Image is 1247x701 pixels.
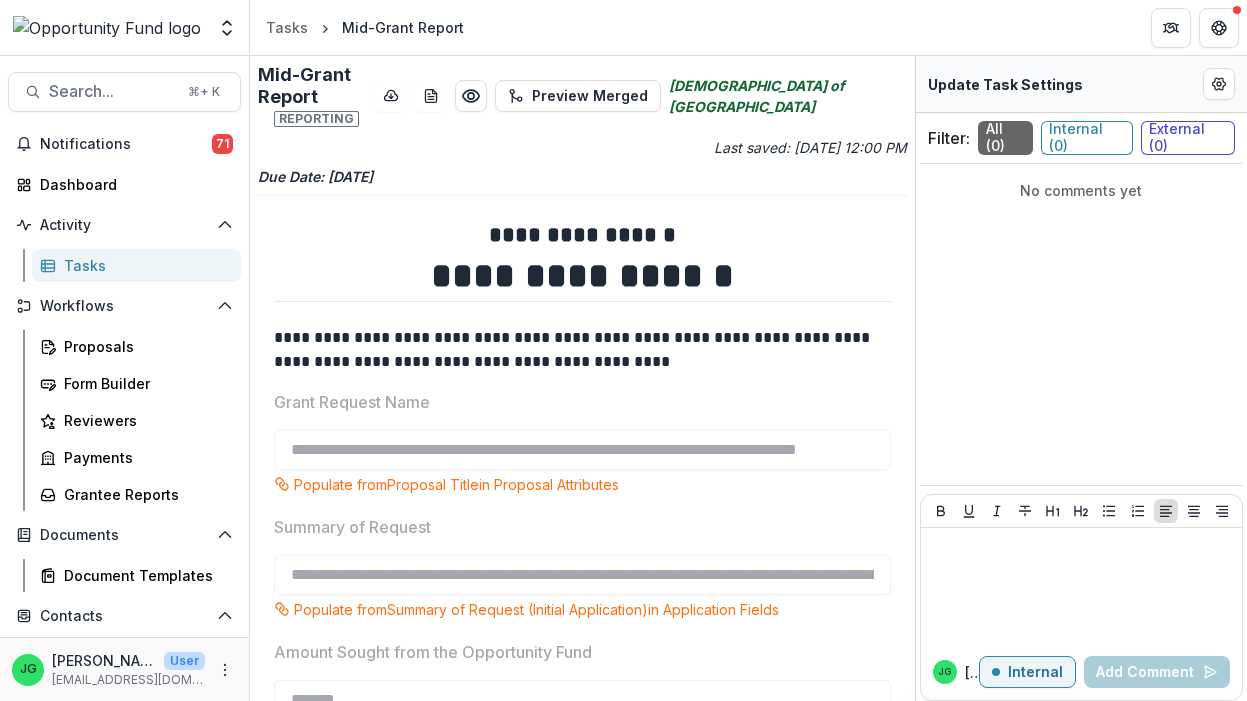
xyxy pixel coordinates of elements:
p: User [164,652,205,670]
p: Summary of Request [274,515,431,539]
button: Align Left [1154,499,1178,523]
a: Reviewers [32,404,241,437]
button: Ordered List [1126,499,1150,523]
button: Strike [1013,499,1037,523]
span: Workflows [40,298,209,315]
button: Partners [1151,8,1191,48]
div: Grantee Reports [64,484,225,505]
img: Opportunity Fund logo [13,16,201,40]
button: Open Contacts [8,600,241,632]
a: Form Builder [32,367,241,400]
p: Update Task Settings [928,74,1083,95]
span: 71 [212,134,233,154]
p: Filter: [928,126,970,150]
nav: breadcrumb [258,13,472,42]
p: [EMAIL_ADDRESS][DOMAIN_NAME] [52,671,205,689]
a: Proposals [32,330,241,363]
span: Search... [49,82,176,101]
button: Notifications71 [8,128,241,160]
a: Tasks [32,249,241,282]
p: No comments yet [928,180,1235,201]
span: Contacts [40,608,209,625]
span: Documents [40,527,209,544]
p: Populate from Summary of Request (Initial Application) in Application Fields [294,599,779,620]
span: Reporting [274,111,359,127]
button: Open Activity [8,209,241,241]
div: Proposals [64,336,225,357]
button: Heading 1 [1041,499,1065,523]
span: Activity [40,217,209,234]
div: Payments [64,447,225,468]
span: All ( 0 ) [978,121,1033,155]
div: Form Builder [64,373,225,394]
button: Bold [929,499,953,523]
a: Dashboard [8,168,241,201]
button: Align Right [1210,499,1234,523]
p: Due Date: [DATE] [258,166,907,187]
button: Align Center [1182,499,1206,523]
button: Heading 2 [1069,499,1093,523]
a: Grantee Reports [32,478,241,511]
div: Tasks [64,255,225,276]
span: Internal ( 0 ) [1041,121,1133,155]
button: Open Documents [8,519,241,551]
p: Amount Sought from the Opportunity Fund [274,640,592,664]
a: Payments [32,441,241,474]
button: Search... [8,72,241,112]
button: Open entity switcher [213,8,241,48]
button: Add Comment [1084,656,1230,688]
span: Notifications [40,136,212,153]
div: Jake Goodman [20,663,37,676]
div: ⌘ + K [184,81,224,103]
a: Document Templates [32,559,241,592]
button: Preview 4b6f55ff-0fa5-4fe0-914b-6360688ed7d1.pdf [455,80,487,112]
button: download-button [375,80,407,112]
button: Edit Form Settings [1203,68,1235,100]
button: Bullet List [1097,499,1121,523]
i: [DEMOGRAPHIC_DATA] of [GEOGRAPHIC_DATA] [669,75,906,117]
p: Internal [1008,664,1063,681]
button: download-word-button [415,80,447,112]
button: Internal [979,656,1076,688]
div: Tasks [266,17,308,38]
span: External ( 0 ) [1141,121,1235,155]
button: Italicize [985,499,1009,523]
div: Document Templates [64,565,225,586]
a: Tasks [258,13,316,42]
p: [PERSON_NAME] [52,650,156,671]
div: Dashboard [40,174,225,195]
p: Grant Request Name [274,390,430,414]
button: Open Workflows [8,290,241,322]
div: Jake Goodman [938,667,951,677]
p: Populate from Proposal Title in Proposal Attributes [294,474,619,495]
p: Last saved: [DATE] 12:00 PM [586,137,906,158]
button: Get Help [1199,8,1239,48]
button: Preview Merged [495,80,661,112]
button: Underline [957,499,981,523]
div: Reviewers [64,410,225,431]
h2: Mid-Grant Report [258,64,367,129]
p: [PERSON_NAME] [965,662,979,683]
button: More [213,658,237,682]
div: Mid-Grant Report [342,17,464,38]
